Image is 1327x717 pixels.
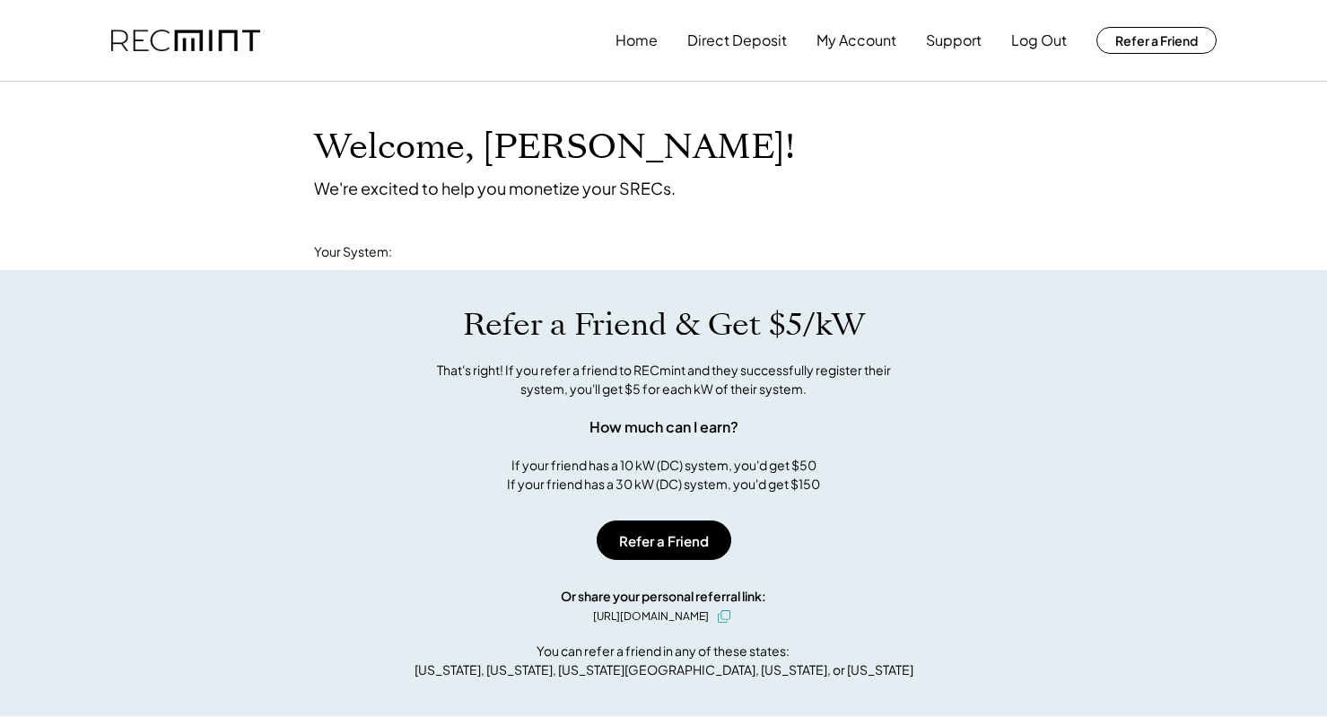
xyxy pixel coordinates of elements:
[417,361,911,398] div: That's right! If you refer a friend to RECmint and they successfully register their system, you'l...
[314,243,392,261] div: Your System:
[615,22,658,58] button: Home
[314,127,795,169] h1: Welcome, [PERSON_NAME]!
[687,22,787,58] button: Direct Deposit
[1096,27,1217,54] button: Refer a Friend
[597,520,731,560] button: Refer a Friend
[314,178,676,198] div: We're excited to help you monetize your SRECs.
[589,416,738,438] div: How much can I earn?
[593,608,709,625] div: [URL][DOMAIN_NAME]
[816,22,896,58] button: My Account
[463,306,865,344] h1: Refer a Friend & Get $5/kW
[926,22,982,58] button: Support
[415,642,913,679] div: You can refer a friend in any of these states: [US_STATE], [US_STATE], [US_STATE][GEOGRAPHIC_DATA...
[561,587,766,606] div: Or share your personal referral link:
[111,30,260,52] img: recmint-logotype%403x.png
[1011,22,1067,58] button: Log Out
[713,606,735,627] button: click to copy
[507,456,820,494] div: If your friend has a 10 kW (DC) system, you'd get $50 If your friend has a 30 kW (DC) system, you...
